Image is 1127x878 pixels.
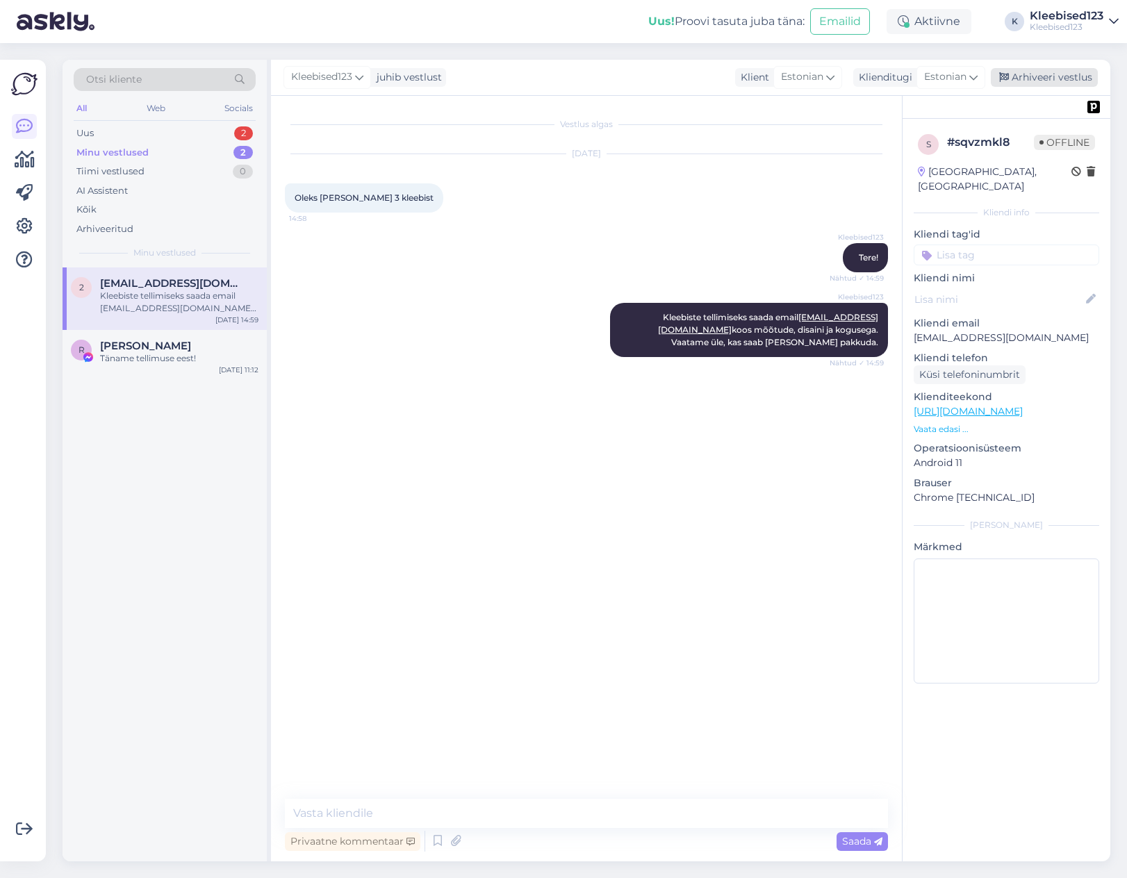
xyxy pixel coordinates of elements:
input: Lisa tag [914,245,1099,265]
div: Uus [76,126,94,140]
div: [PERSON_NAME] [914,519,1099,531]
div: Arhiveeritud [76,222,133,236]
div: Arhiveeri vestlus [991,68,1098,87]
a: [URL][DOMAIN_NAME] [914,405,1023,417]
span: 2 [79,282,84,292]
span: Tere! [859,252,878,263]
div: Socials [222,99,256,117]
a: Kleebised123Kleebised123 [1030,10,1119,33]
div: [DATE] [285,147,888,160]
span: Minu vestlused [133,247,196,259]
div: Kleebiste tellimiseks saada email [EMAIL_ADDRESS][DOMAIN_NAME] koos mõõtude, disaini ja kogusega.... [100,290,258,315]
span: Oleks [PERSON_NAME] 3 kleebist [295,192,434,203]
div: Klient [735,70,769,85]
div: Kõik [76,203,97,217]
p: Kliendi tag'id [914,227,1099,242]
div: Vestlus algas [285,118,888,131]
div: Minu vestlused [76,146,149,160]
p: Kliendi nimi [914,271,1099,285]
span: Kleebised123 [832,232,884,242]
p: Brauser [914,476,1099,490]
p: Operatsioonisüsteem [914,441,1099,456]
div: 2 [233,146,253,160]
p: Klienditeekond [914,390,1099,404]
input: Lisa nimi [914,292,1083,307]
span: Offline [1034,135,1095,150]
div: [DATE] 11:12 [219,365,258,375]
img: pd [1087,101,1100,113]
span: Estonian [924,69,966,85]
span: 14:58 [289,213,341,224]
p: Chrome [TECHNICAL_ID] [914,490,1099,505]
div: Kliendi info [914,206,1099,219]
p: Android 11 [914,456,1099,470]
b: Uus! [648,15,675,28]
div: Kleebised123 [1030,10,1103,22]
div: Privaatne kommentaar [285,832,420,851]
span: Kleebiste tellimiseks saada email koos mõõtude, disaini ja kogusega. Vaatame üle, kas saab [PERSO... [658,312,880,347]
p: Kliendi email [914,316,1099,331]
div: [GEOGRAPHIC_DATA], [GEOGRAPHIC_DATA] [918,165,1071,194]
span: Nähtud ✓ 14:59 [830,273,884,283]
p: Kliendi telefon [914,351,1099,365]
p: [EMAIL_ADDRESS][DOMAIN_NAME] [914,331,1099,345]
span: Kleebised123 [832,292,884,302]
span: Otsi kliente [86,72,142,87]
div: Proovi tasuta juba täna: [648,13,805,30]
div: Klienditugi [853,70,912,85]
div: 2 [234,126,253,140]
div: juhib vestlust [371,70,442,85]
span: Saada [842,835,882,847]
div: 0 [233,165,253,179]
span: Ruth Kõivisto [100,340,191,352]
div: # sqvzmkl8 [947,134,1034,151]
div: All [74,99,90,117]
div: [DATE] 14:59 [215,315,258,325]
p: Vaata edasi ... [914,423,1099,436]
div: Web [144,99,168,117]
div: Tiimi vestlused [76,165,145,179]
div: K [1005,12,1024,31]
div: Küsi telefoninumbrit [914,365,1026,384]
img: Askly Logo [11,71,38,97]
div: Kleebised123 [1030,22,1103,33]
span: R [79,345,85,355]
span: Kleebised123 [291,69,352,85]
span: Nähtud ✓ 14:59 [830,358,884,368]
div: Aktiivne [887,9,971,34]
button: Emailid [810,8,870,35]
div: AI Assistent [76,184,128,198]
span: 2fast184@gmail.com [100,277,245,290]
span: s [926,139,931,149]
span: Estonian [781,69,823,85]
p: Märkmed [914,540,1099,554]
div: Täname tellimuse eest! [100,352,258,365]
